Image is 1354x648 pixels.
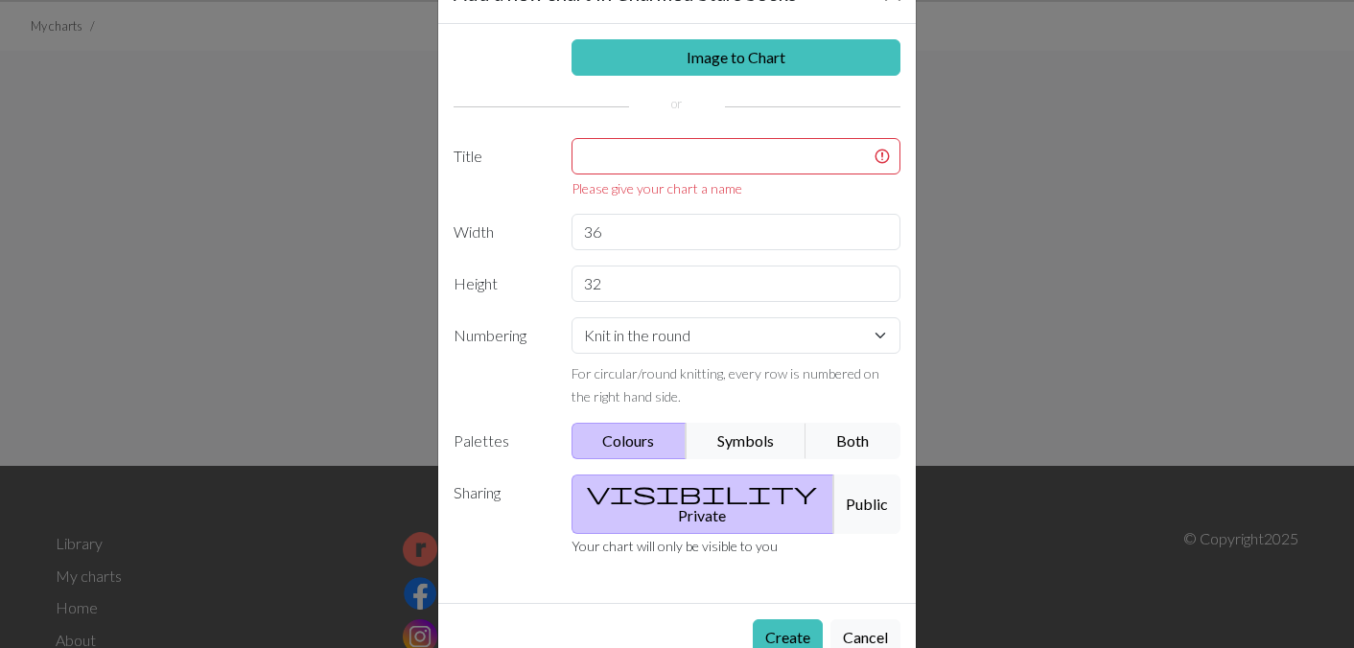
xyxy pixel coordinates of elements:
[442,266,560,302] label: Height
[442,138,560,198] label: Title
[442,423,560,459] label: Palettes
[686,423,806,459] button: Symbols
[805,423,901,459] button: Both
[442,214,560,250] label: Width
[442,474,560,534] label: Sharing
[833,474,900,534] button: Public
[572,178,901,198] div: Please give your chart a name
[572,538,778,554] small: Your chart will only be visible to you
[572,365,879,405] small: For circular/round knitting, every row is numbered on the right hand side.
[572,39,901,76] a: Image to Chart
[587,479,817,506] span: visibility
[442,317,560,407] label: Numbering
[572,423,688,459] button: Colours
[572,474,835,534] button: Private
